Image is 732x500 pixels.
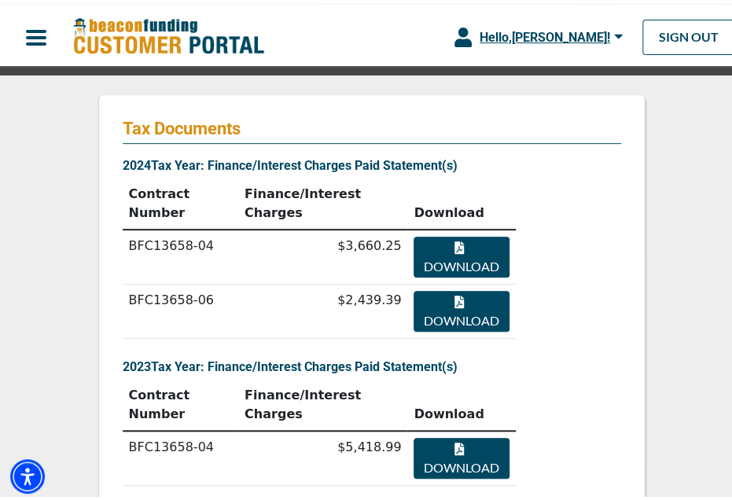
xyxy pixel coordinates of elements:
[238,175,407,226] th: Finance/Interest Charges
[238,427,407,482] td: $5,418.99
[123,427,238,482] td: BFC13658-04
[123,376,238,427] th: Contract Number
[414,233,509,274] button: Download
[414,434,509,475] button: Download
[72,13,264,53] img: Beacon Funding Customer Portal Logo
[407,175,515,226] th: Download
[123,153,621,171] p: 2024 Tax Year: Finance/Interest Charges Paid Statement(s)
[123,115,621,135] p: Tax Documents
[238,281,407,335] td: $2,439.39
[414,287,509,328] button: Download
[123,281,238,335] td: BFC13658-06
[480,26,610,41] span: Hello, [PERSON_NAME] !
[238,226,407,281] td: $3,660.25
[123,175,238,226] th: Contract Number
[407,376,515,427] th: Download
[123,226,238,281] td: BFC13658-04
[238,376,407,427] th: Finance/Interest Charges
[123,354,621,373] p: 2023 Tax Year: Finance/Interest Charges Paid Statement(s)
[10,455,45,490] div: Accessibility Menu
